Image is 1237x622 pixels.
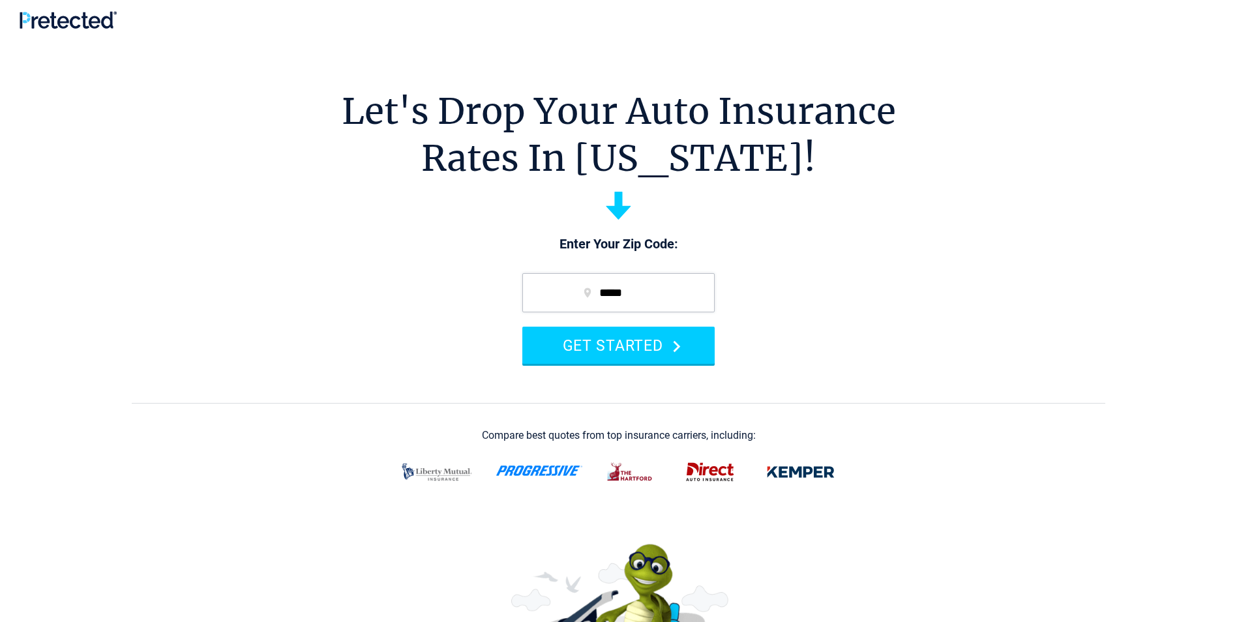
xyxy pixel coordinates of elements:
[522,273,715,312] input: zip code
[678,455,742,489] img: direct
[342,88,896,182] h1: Let's Drop Your Auto Insurance Rates In [US_STATE]!
[394,455,480,489] img: liberty
[599,455,663,489] img: thehartford
[482,430,756,441] div: Compare best quotes from top insurance carriers, including:
[758,455,844,489] img: kemper
[509,235,728,254] p: Enter Your Zip Code:
[522,327,715,364] button: GET STARTED
[20,11,117,29] img: Pretected Logo
[496,466,583,476] img: progressive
